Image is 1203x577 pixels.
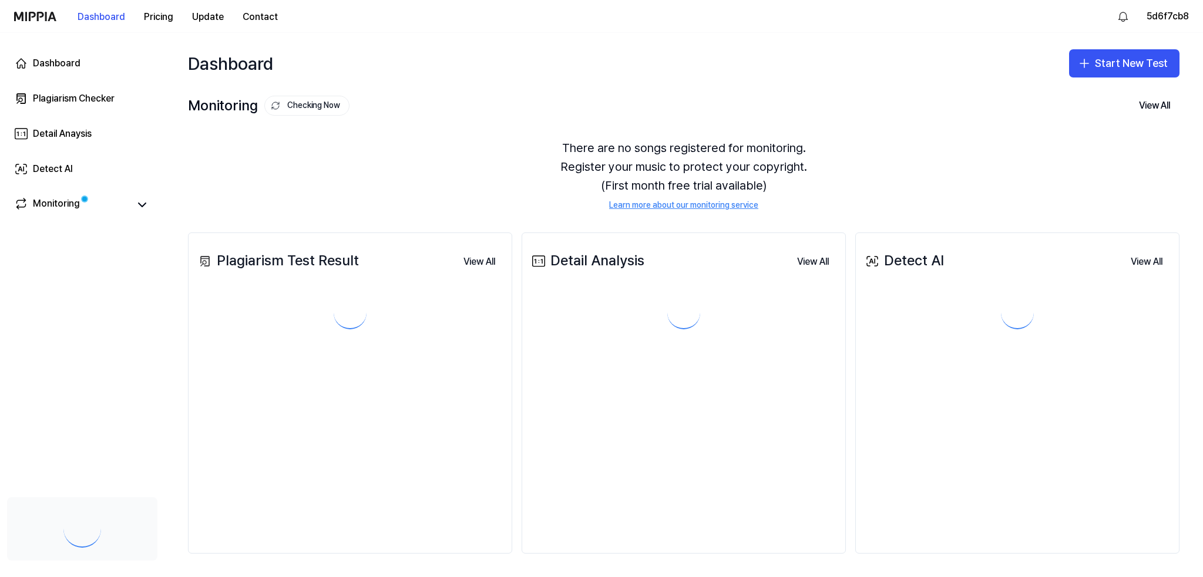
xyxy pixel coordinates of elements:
[529,249,644,272] div: Detail Analysis
[33,127,92,141] div: Detail Anaysis
[188,124,1180,225] div: There are no songs registered for monitoring. Register your music to protect your copyright. (Fir...
[33,197,80,213] div: Monitoring
[233,5,287,29] button: Contact
[7,85,157,113] a: Plagiarism Checker
[14,197,129,213] a: Monitoring
[7,155,157,183] a: Detect AI
[1147,9,1189,23] button: 5d6f7cb8
[188,45,273,82] div: Dashboard
[454,249,505,274] a: View All
[135,5,183,29] button: Pricing
[863,249,944,272] div: Detect AI
[788,250,838,274] button: View All
[1121,250,1172,274] button: View All
[183,5,233,29] button: Update
[7,120,157,148] a: Detail Anaysis
[1121,249,1172,274] a: View All
[454,250,505,274] button: View All
[1130,94,1180,117] button: View All
[264,96,350,116] button: Checking Now
[183,1,233,33] a: Update
[14,12,56,21] img: logo
[33,162,73,176] div: Detect AI
[1116,9,1130,23] img: 알림
[196,249,359,272] div: Plagiarism Test Result
[788,249,838,274] a: View All
[1069,49,1180,77] button: Start New Test
[7,49,157,77] a: Dashboard
[188,95,350,117] div: Monitoring
[33,92,115,106] div: Plagiarism Checker
[609,200,758,211] a: Learn more about our monitoring service
[68,5,135,29] button: Dashboard
[33,56,80,70] div: Dashboard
